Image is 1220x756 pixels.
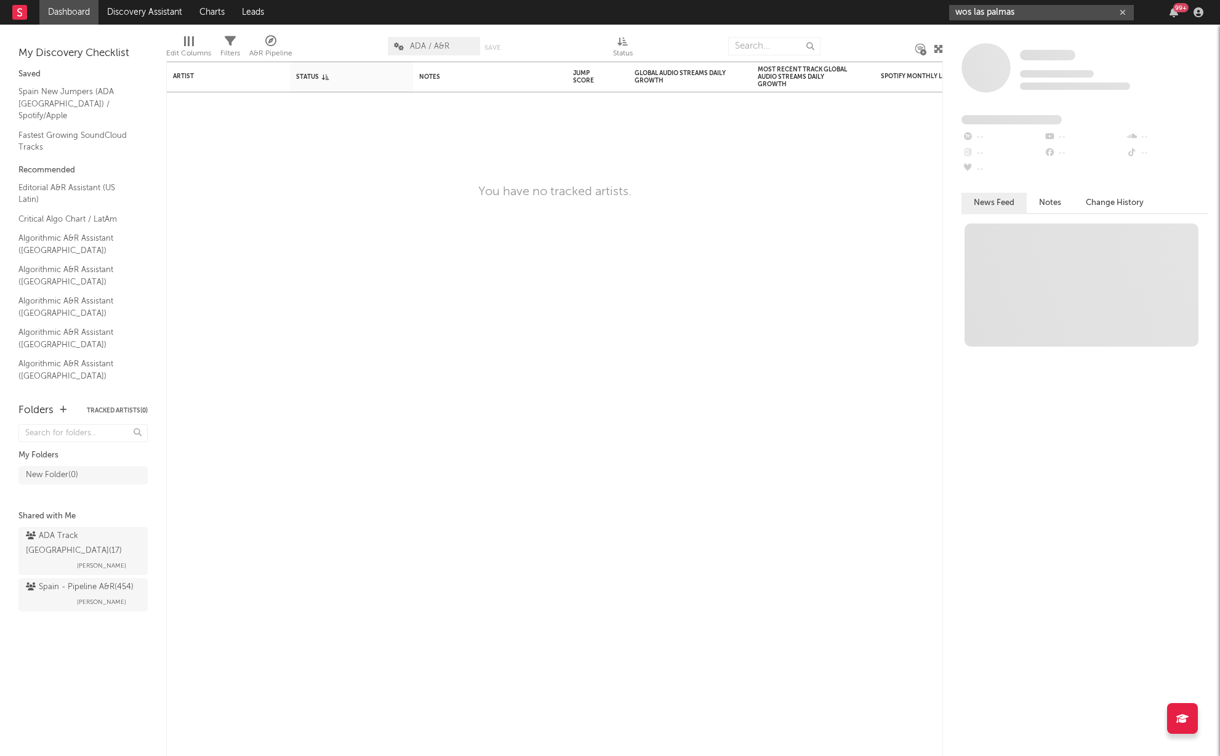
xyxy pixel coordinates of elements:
span: ADA / A&R [410,42,449,50]
a: Some Artist [1020,49,1075,62]
div: My Folders [18,448,148,463]
div: Edit Columns [166,46,211,61]
div: A&R Pipeline [249,46,292,61]
div: Most Recent Track Global Audio Streams Daily Growth [758,66,850,88]
a: Algorithmic A&R Assistant ([GEOGRAPHIC_DATA]) [18,231,135,257]
button: Notes [1027,193,1074,213]
input: Search for folders... [18,424,148,442]
div: -- [1126,129,1208,145]
button: 99+ [1170,7,1178,17]
div: My Discovery Checklist [18,46,148,61]
a: Algorithmic A&R Assistant ([GEOGRAPHIC_DATA]) [18,263,135,288]
div: Status [613,46,633,61]
a: Algorithmic A&R Assistant ([GEOGRAPHIC_DATA]) [18,294,135,320]
a: Spain - Pipeline A&R(454)[PERSON_NAME] [18,578,148,611]
div: You have no tracked artists. [478,185,632,199]
button: News Feed [961,193,1027,213]
div: Status [613,31,633,66]
div: A&R Pipeline [249,31,292,66]
div: Filters [220,31,240,66]
div: Spain - Pipeline A&R ( 454 ) [26,580,134,595]
div: -- [1126,145,1208,161]
div: ADA Track [GEOGRAPHIC_DATA] ( 17 ) [26,529,137,558]
button: Tracked Artists(0) [87,408,148,414]
a: New Folder(0) [18,466,148,485]
a: Algorithmic A&R Assistant ([GEOGRAPHIC_DATA]) [18,357,135,382]
div: Folders [18,403,54,418]
div: -- [1043,145,1125,161]
div: Global Audio Streams Daily Growth [635,70,727,84]
button: Save [484,44,500,51]
div: -- [961,161,1043,177]
div: Edit Columns [166,31,211,66]
span: Some Artist [1020,50,1075,60]
div: Notes [419,73,542,81]
a: ADA Track [GEOGRAPHIC_DATA](17)[PERSON_NAME] [18,527,148,575]
div: -- [961,129,1043,145]
a: Fastest Growing SoundCloud Tracks [18,129,135,154]
div: Shared with Me [18,509,148,524]
div: New Folder ( 0 ) [26,468,78,483]
div: Filters [220,46,240,61]
span: [PERSON_NAME] [77,595,126,609]
span: [PERSON_NAME] [77,558,126,573]
div: -- [961,145,1043,161]
div: Spotify Monthly Listeners [881,73,973,80]
div: 99 + [1173,3,1189,12]
div: Jump Score [573,70,604,84]
div: Status [296,73,376,81]
input: Search... [728,37,821,55]
div: Recommended [18,163,148,178]
input: Search for artists [949,5,1134,20]
div: Saved [18,67,148,82]
span: 0 fans last week [1020,82,1130,90]
a: Spain New Jumpers (ADA [GEOGRAPHIC_DATA]) / Spotify/Apple [18,85,135,123]
a: Editorial A&R Assistant (US Latin) [18,181,135,206]
span: Fans Added by Platform [961,115,1062,124]
button: Change History [1074,193,1156,213]
span: Tracking Since: [DATE] [1020,70,1094,78]
div: Artist [173,73,265,80]
a: Critical Algo Chart / LatAm [18,212,135,226]
div: -- [1043,129,1125,145]
a: Algorithmic A&R Assistant ([GEOGRAPHIC_DATA]) [18,326,135,351]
